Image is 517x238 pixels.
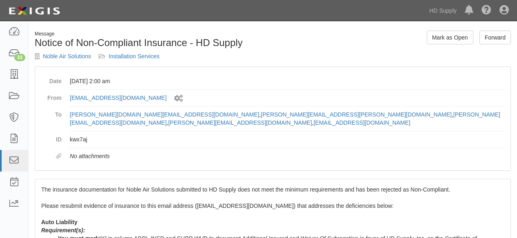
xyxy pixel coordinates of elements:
a: [EMAIL_ADDRESS][DOMAIN_NAME] [70,95,166,101]
a: [PERSON_NAME][DOMAIN_NAME][EMAIL_ADDRESS][DOMAIN_NAME] [70,111,259,118]
h1: Notice of Non-Compliant Insurance - HD Supply [35,37,267,48]
img: logo-5460c22ac91f19d4615b14bd174203de0afe785f0fc80cf4dbbc73dc1793850b.png [6,4,62,18]
dt: ID [41,131,62,143]
a: [PERSON_NAME][EMAIL_ADDRESS][PERSON_NAME][DOMAIN_NAME] [261,111,452,118]
dd: [DATE] 2:00 am [70,73,504,90]
dt: From [41,90,62,102]
a: [EMAIL_ADDRESS][DOMAIN_NAME] [313,119,410,126]
i: Help Center - Complianz [481,6,491,15]
i: Attachments [56,154,62,159]
em: No attachments [70,153,110,159]
a: [PERSON_NAME][EMAIL_ADDRESS][DOMAIN_NAME] [168,119,312,126]
a: HD Supply [425,2,461,19]
a: Noble Air Solutions [43,53,91,59]
a: Mark as Open [427,31,473,44]
a: Installation Services [109,53,160,59]
i: Sent by system workflow [174,95,183,102]
b: Requirement(s): [41,227,85,234]
dd: , , , , [70,106,504,131]
dd: kwx7aj [70,131,504,148]
dt: Date [41,73,62,85]
a: Forward [479,31,511,44]
div: Message [35,31,267,37]
dt: To [41,106,62,119]
strong: Auto Liability [41,219,78,225]
div: 33 [14,54,25,61]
